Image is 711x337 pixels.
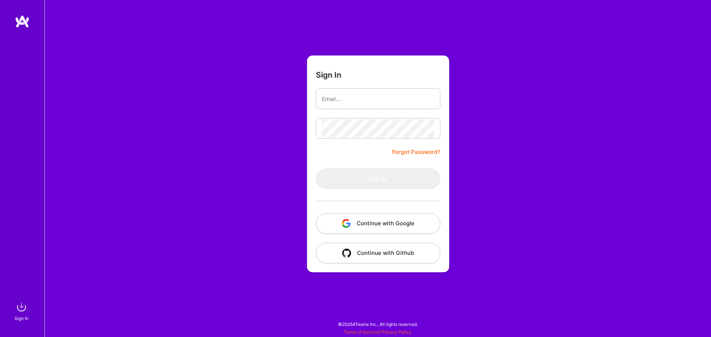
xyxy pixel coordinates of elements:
[344,329,411,335] span: |
[44,315,711,333] div: © 2025 ATeams Inc., All rights reserved.
[344,329,379,335] a: Terms of Service
[316,70,341,80] h3: Sign In
[322,90,434,108] input: Email...
[14,300,29,314] img: sign in
[14,314,29,322] div: Sign In
[381,329,411,335] a: Privacy Policy
[16,300,29,322] a: sign inSign In
[316,168,440,189] button: Sign In
[392,148,440,156] a: Forgot Password?
[15,15,30,28] img: logo
[316,243,440,263] button: Continue with Github
[316,213,440,234] button: Continue with Google
[342,219,351,228] img: icon
[342,249,351,257] img: icon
